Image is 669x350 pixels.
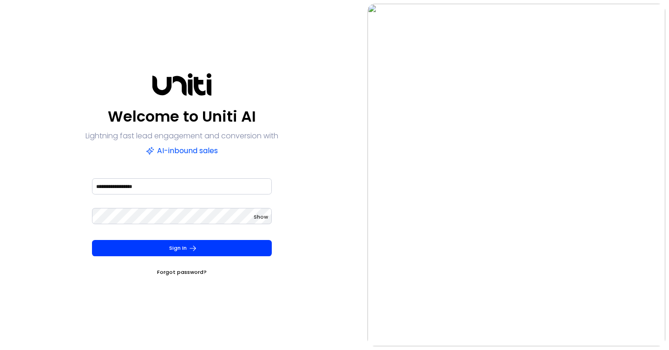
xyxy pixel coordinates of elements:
button: Show [254,212,268,221]
p: AI-inbound sales [146,144,218,157]
p: Welcome to Uniti AI [108,105,256,128]
img: auth-hero.png [367,4,665,346]
button: Sign In [92,240,272,256]
a: Forgot password? [157,267,207,277]
p: Lightning fast lead engagement and conversion with [85,130,278,143]
span: Show [254,213,268,220]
